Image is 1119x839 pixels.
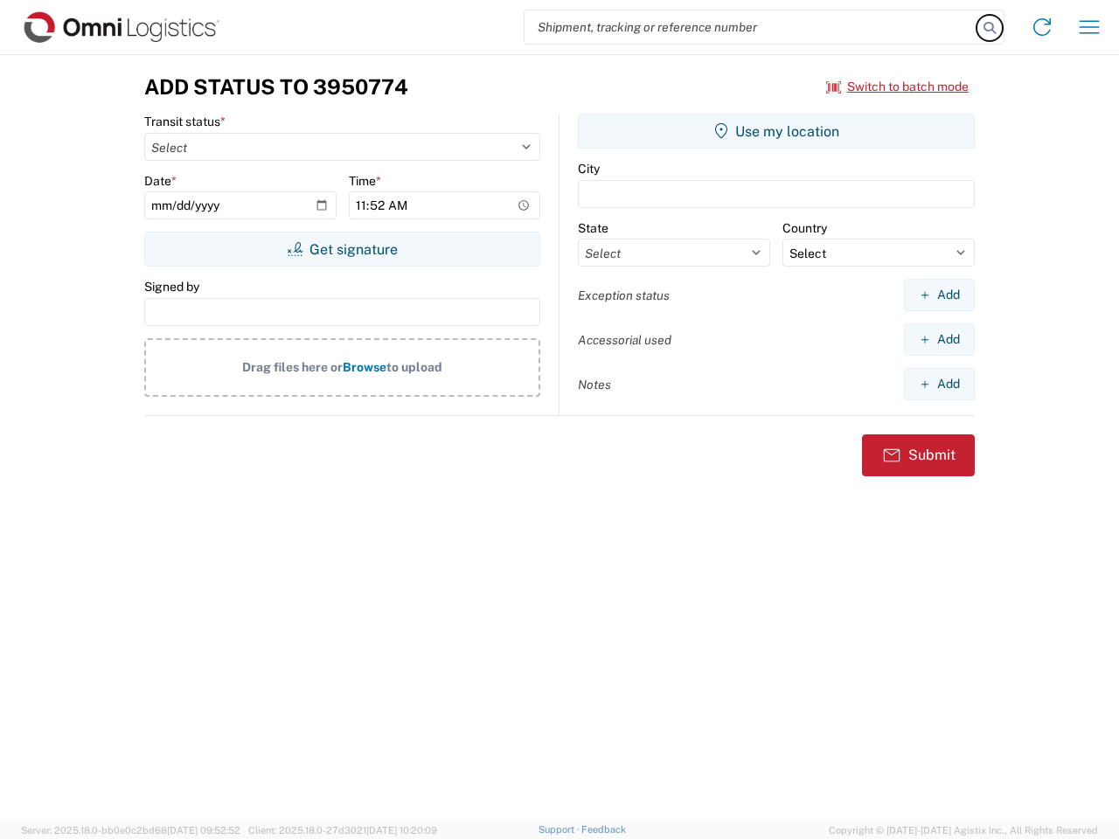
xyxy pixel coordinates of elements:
[525,10,977,44] input: Shipment, tracking or reference number
[862,434,975,476] button: Submit
[366,825,437,836] span: [DATE] 10:20:09
[167,825,240,836] span: [DATE] 09:52:52
[904,279,975,311] button: Add
[539,824,582,835] a: Support
[782,220,827,236] label: Country
[144,279,199,295] label: Signed by
[144,232,540,267] button: Get signature
[386,360,442,374] span: to upload
[826,73,969,101] button: Switch to batch mode
[144,74,408,100] h3: Add Status to 3950774
[21,825,240,836] span: Server: 2025.18.0-bb0e0c2bd68
[578,114,975,149] button: Use my location
[578,332,671,348] label: Accessorial used
[578,377,611,392] label: Notes
[242,360,343,374] span: Drag files here or
[578,288,670,303] label: Exception status
[829,822,1098,838] span: Copyright © [DATE]-[DATE] Agistix Inc., All Rights Reserved
[904,323,975,356] button: Add
[343,360,386,374] span: Browse
[144,114,226,129] label: Transit status
[581,824,626,835] a: Feedback
[349,173,381,189] label: Time
[578,220,608,236] label: State
[248,825,437,836] span: Client: 2025.18.0-27d3021
[144,173,177,189] label: Date
[904,368,975,400] button: Add
[578,161,600,177] label: City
